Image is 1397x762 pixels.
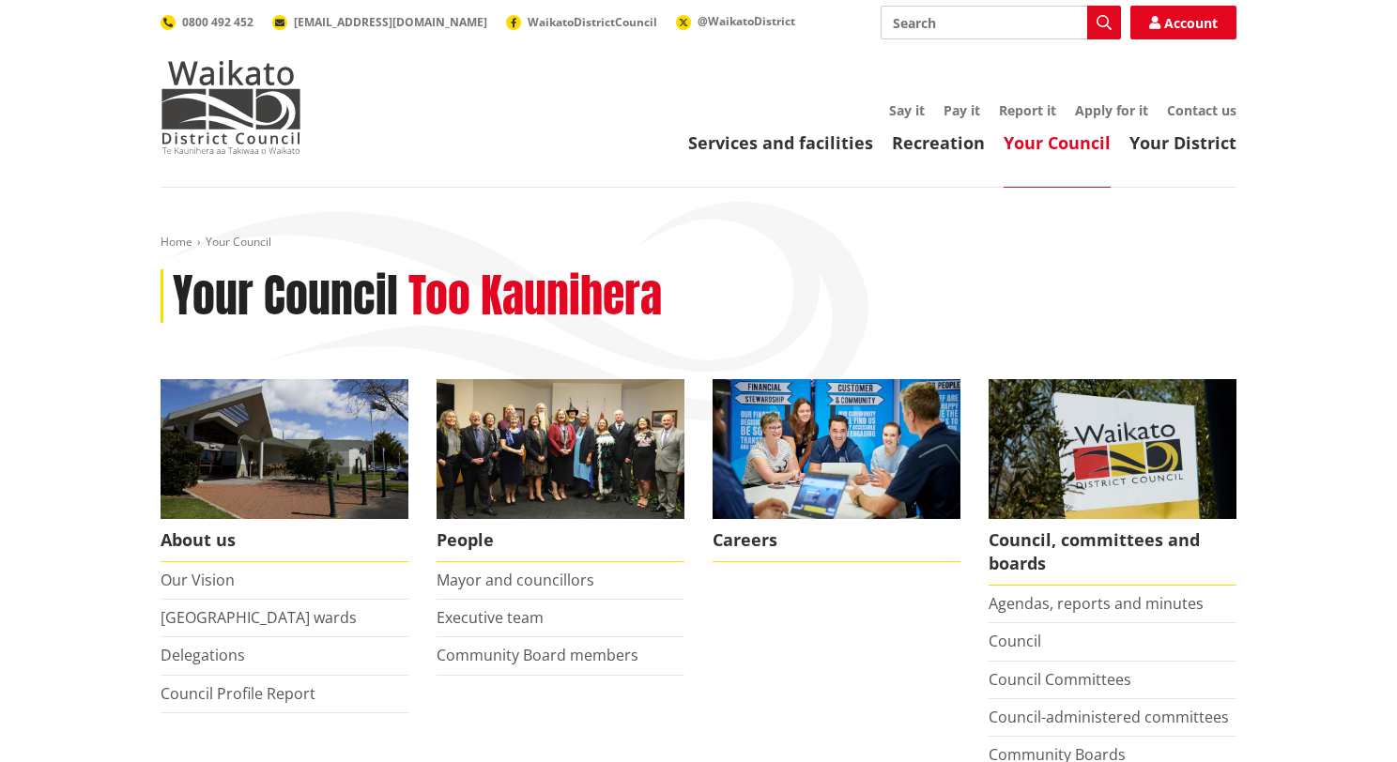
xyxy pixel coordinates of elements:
[989,379,1236,586] a: Waikato-District-Council-sign Council, committees and boards
[294,14,487,30] span: [EMAIL_ADDRESS][DOMAIN_NAME]
[999,101,1056,119] a: Report it
[989,669,1131,690] a: Council Committees
[1130,6,1236,39] a: Account
[161,235,1236,251] nav: breadcrumb
[1167,101,1236,119] a: Contact us
[1004,131,1111,154] a: Your Council
[161,379,408,562] a: WDC Building 0015 About us
[161,683,315,704] a: Council Profile Report
[698,13,795,29] span: @WaikatoDistrict
[161,379,408,519] img: WDC Building 0015
[437,570,594,590] a: Mayor and councillors
[713,379,960,562] a: Careers
[161,570,235,590] a: Our Vision
[206,234,271,250] span: Your Council
[437,607,544,628] a: Executive team
[989,593,1204,614] a: Agendas, reports and minutes
[528,14,657,30] span: WaikatoDistrictCouncil
[506,14,657,30] a: WaikatoDistrictCouncil
[944,101,980,119] a: Pay it
[1075,101,1148,119] a: Apply for it
[889,101,925,119] a: Say it
[437,645,638,665] a: Community Board members
[437,379,684,562] a: 2022 Council People
[161,645,245,665] a: Delegations
[161,60,301,154] img: Waikato District Council - Te Kaunihera aa Takiwaa o Waikato
[161,14,253,30] a: 0800 492 452
[713,519,960,562] span: Careers
[161,234,192,250] a: Home
[713,379,960,519] img: Office staff in meeting - Career page
[1129,131,1236,154] a: Your District
[688,131,873,154] a: Services and facilities
[676,13,795,29] a: @WaikatoDistrict
[892,131,985,154] a: Recreation
[881,6,1121,39] input: Search input
[161,519,408,562] span: About us
[989,707,1229,727] a: Council-administered committees
[161,607,357,628] a: [GEOGRAPHIC_DATA] wards
[272,14,487,30] a: [EMAIL_ADDRESS][DOMAIN_NAME]
[437,379,684,519] img: 2022 Council
[989,631,1041,651] a: Council
[989,379,1236,519] img: Waikato-District-Council-sign
[989,519,1236,586] span: Council, committees and boards
[173,269,398,324] h1: Your Council
[437,519,684,562] span: People
[182,14,253,30] span: 0800 492 452
[408,269,662,324] h2: Too Kaunihera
